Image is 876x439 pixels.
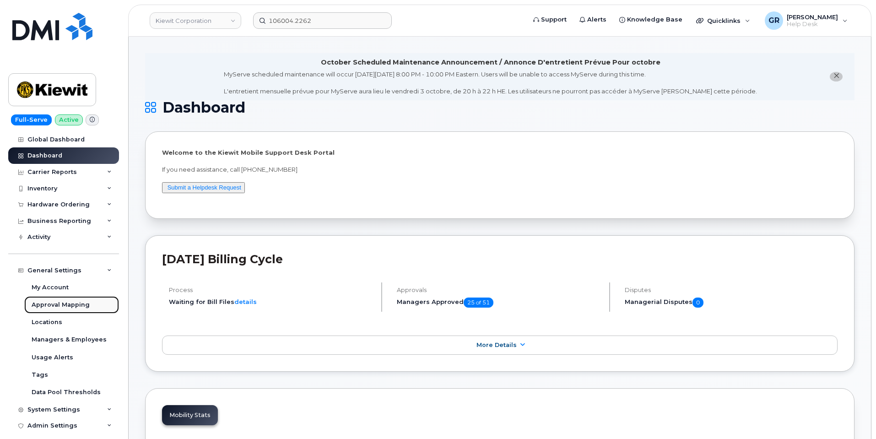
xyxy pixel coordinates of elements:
iframe: Messenger Launcher [836,399,869,432]
li: Waiting for Bill Files [169,298,373,306]
h5: Managerial Disputes [625,298,838,308]
a: details [234,298,257,305]
h4: Disputes [625,287,838,293]
span: Dashboard [162,101,245,114]
div: October Scheduled Maintenance Announcement / Annonce D'entretient Prévue Pour octobre [321,58,660,67]
h4: Approvals [397,287,601,293]
span: 25 of 51 [464,298,493,308]
h4: Process [169,287,373,293]
button: close notification [830,72,843,81]
p: If you need assistance, call [PHONE_NUMBER] [162,165,838,174]
div: MyServe scheduled maintenance will occur [DATE][DATE] 8:00 PM - 10:00 PM Eastern. Users will be u... [224,70,757,96]
a: Submit a Helpdesk Request [168,184,241,191]
h5: Managers Approved [397,298,601,308]
p: Welcome to the Kiewit Mobile Support Desk Portal [162,148,838,157]
span: More Details [476,341,517,348]
h2: [DATE] Billing Cycle [162,252,838,266]
span: 0 [692,298,703,308]
button: Submit a Helpdesk Request [162,182,245,194]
